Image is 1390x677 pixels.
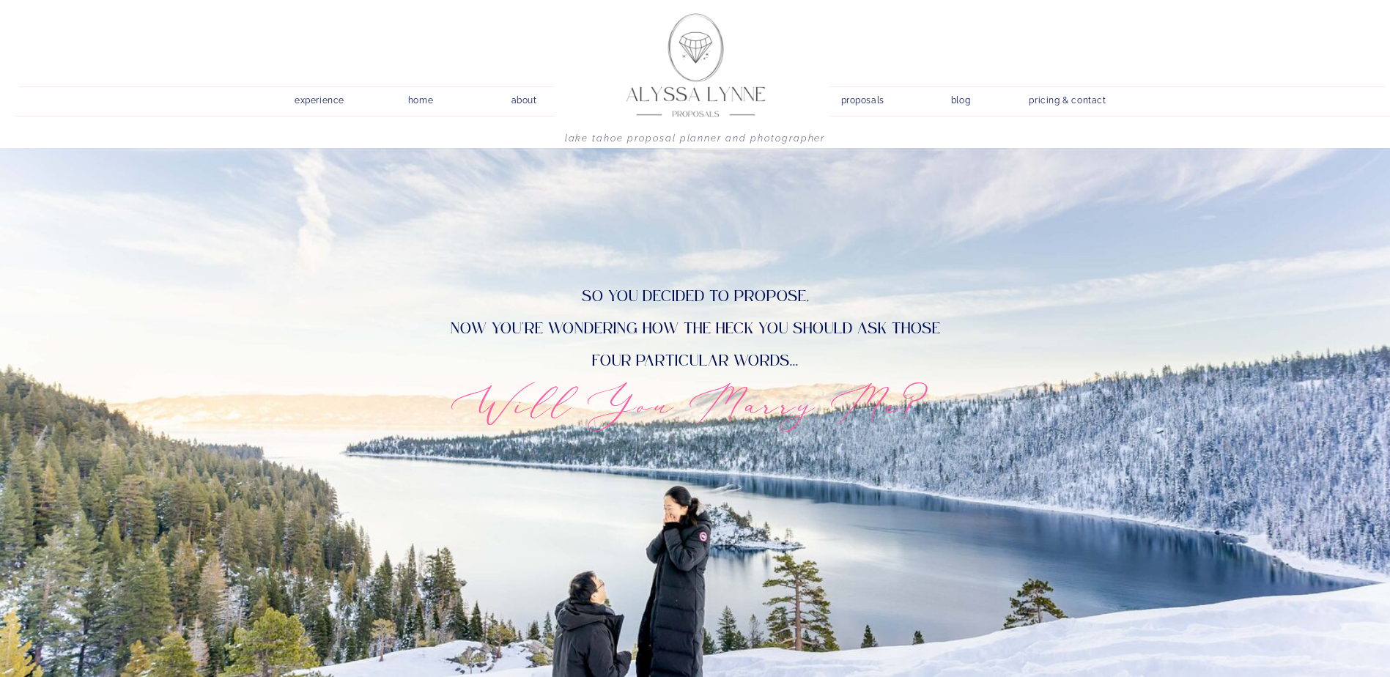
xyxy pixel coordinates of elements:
[359,374,1032,434] h2: Will You Marry Me?
[285,91,355,105] a: experience
[503,91,545,105] a: about
[841,91,883,105] a: proposals
[394,281,997,374] p: So you decided to propose, now you're wondering how the heck you should ask those four particular...
[469,133,922,151] h1: Lake Tahoe Proposal Planner and Photographer
[1024,91,1112,111] a: pricing & contact
[400,91,442,105] a: home
[940,91,982,105] a: blog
